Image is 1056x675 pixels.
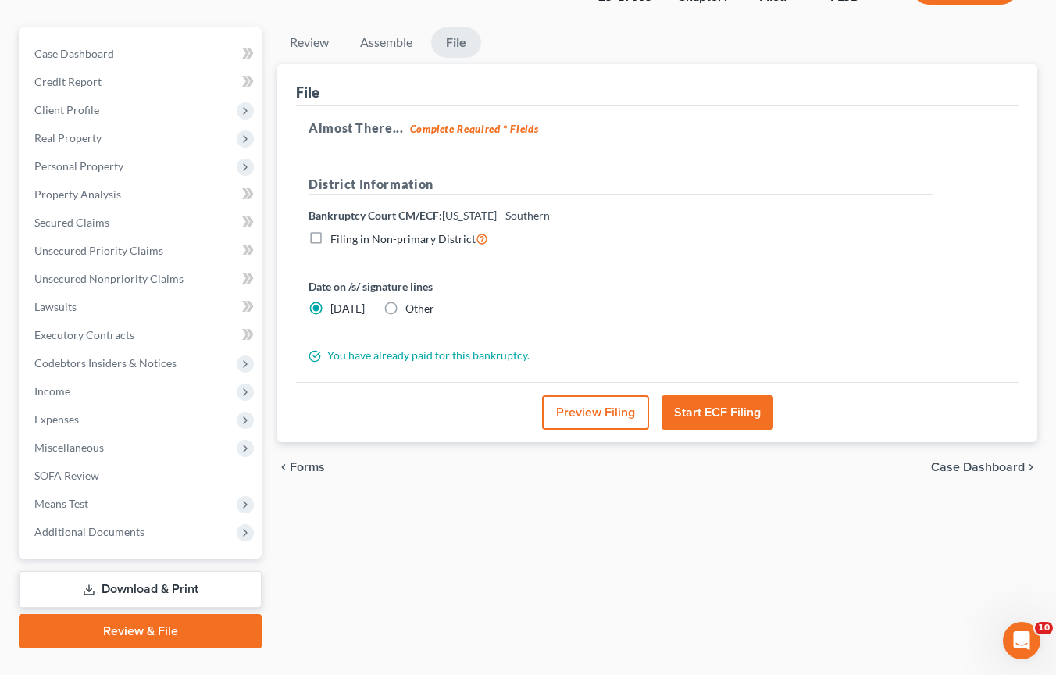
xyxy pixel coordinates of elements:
[22,40,262,68] a: Case Dashboard
[34,75,102,88] span: Credit Report
[34,244,163,257] span: Unsecured Priority Claims
[22,293,262,321] a: Lawsuits
[34,47,114,60] span: Case Dashboard
[19,571,262,608] a: Download & Print
[12,155,300,276] div: Operator says…
[34,412,79,426] span: Expenses
[64,441,248,470] strong: Form 121 Statement of Social Security
[34,469,99,482] span: SOFA Review
[34,328,134,341] span: Executory Contracts
[277,27,341,58] a: Review
[431,27,481,58] a: File
[76,15,131,27] h1: Operator
[56,78,300,143] div: Hello, I am looking for two documents that were filed but do not appear on ecf?
[244,6,274,36] button: Home
[19,614,262,648] a: Review & File
[1035,622,1053,634] span: 10
[12,78,300,155] div: Gilberto says…
[24,512,37,524] button: Emoji picker
[22,68,262,96] a: Credit Report
[1003,622,1040,659] iframe: Intercom live chat
[34,187,121,201] span: Property Analysis
[34,441,104,454] span: Miscellaneous
[22,321,262,349] a: Executory Contracts
[662,395,773,430] button: Start ECF Filing
[22,265,262,293] a: Unsecured Nonpriority Claims
[12,275,256,324] div: In the meantime, these articles might help:
[405,302,434,315] span: Other
[34,272,184,285] span: Unsecured Nonpriority Claims
[34,384,70,398] span: Income
[74,512,87,524] button: Upload attachment
[348,27,425,58] a: Assemble
[64,341,182,354] strong: Post Petition Filing
[34,497,88,510] span: Means Test
[410,123,539,135] strong: Complete Required * Fields
[330,232,476,245] span: Filing in Non-primary District
[45,9,70,34] img: Profile image for Operator
[12,155,256,274] div: You’ll get replies here and in your email:✉️[EMAIL_ADDRESS][DOMAIN_NAME]Our usual reply time🕒A fe...
[22,180,262,209] a: Property Analysis
[34,300,77,313] span: Lawsuits
[277,461,346,473] button: chevron_left Forms
[34,525,144,538] span: Additional Documents
[48,327,299,369] div: Post Petition Filing
[301,348,941,363] div: You have already paid for this bankruptcy.
[48,427,299,484] div: Form 121 Statement of Social Security
[34,131,102,145] span: Real Property
[277,461,290,473] i: chevron_left
[309,175,933,195] h5: District Information
[442,209,550,222] span: [US_STATE] - Southern
[22,209,262,237] a: Secured Claims
[34,103,99,116] span: Client Profile
[25,165,244,226] div: You’ll get replies here and in your email: ✉️
[25,234,244,264] div: Our usual reply time 🕒
[296,83,319,102] div: File
[309,278,613,295] label: Date on /s/ signature lines
[330,302,365,315] span: [DATE]
[290,461,325,473] span: Forms
[13,479,299,505] textarea: Message…
[274,6,302,34] div: Close
[309,207,550,223] label: Bankruptcy Court CM/ECF:
[25,196,149,224] b: [EMAIL_ADDRESS][DOMAIN_NAME]
[49,512,62,524] button: Gif picker
[22,462,262,490] a: SOFA Review
[309,119,1006,137] h5: Almost There...
[268,505,293,530] button: Send a message…
[69,87,287,134] div: Hello, I am looking for two documents that were filed but do not appear on ecf?
[25,284,244,315] div: In the meantime, these articles might help:
[931,461,1025,473] span: Case Dashboard
[48,369,299,427] div: Filing a Case with ECF through NextChapter
[34,216,109,229] span: Secured Claims
[34,356,177,370] span: Codebtors Insiders & Notices
[22,237,262,265] a: Unsecured Priority Claims
[12,275,300,326] div: Operator says…
[12,327,300,542] div: Operator says…
[542,395,649,430] button: Preview Filing
[10,6,40,36] button: go back
[1025,461,1037,473] i: chevron_right
[38,250,112,262] b: A few hours
[34,159,123,173] span: Personal Property
[931,461,1037,473] a: Case Dashboard chevron_right
[64,383,253,412] strong: Filing a Case with ECF through NextChapter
